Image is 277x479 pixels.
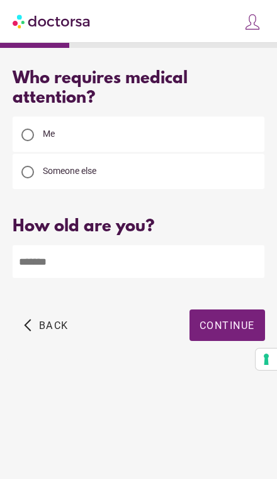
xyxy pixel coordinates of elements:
[39,320,69,332] span: Back
[256,349,277,370] button: Your consent preferences for tracking technologies
[189,309,265,341] button: Continue
[13,7,91,35] img: Doctorsa.com
[13,217,264,237] div: How old are you?
[19,309,74,341] button: arrow_back_ios Back
[244,13,261,31] img: icons8-customer-100.png
[43,166,96,176] span: Someone else
[43,129,55,139] span: Me
[13,69,264,108] div: Who requires medical attention?
[200,320,255,332] span: Continue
